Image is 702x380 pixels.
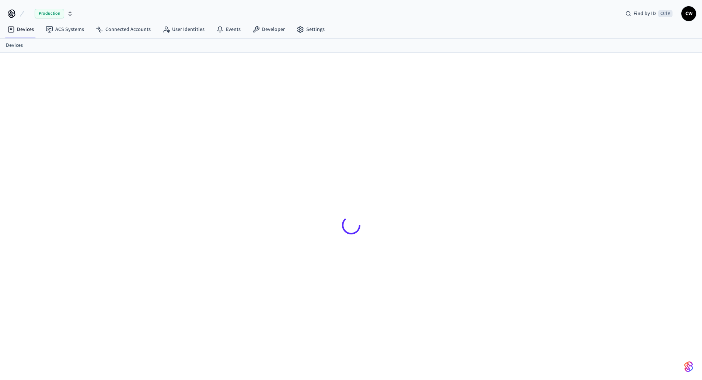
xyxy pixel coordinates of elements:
span: Find by ID [633,10,656,17]
span: Production [35,9,64,18]
span: Ctrl K [658,10,673,17]
a: Connected Accounts [90,23,157,36]
a: Developer [247,23,291,36]
button: CW [681,6,696,21]
img: SeamLogoGradient.69752ec5.svg [684,361,693,373]
span: CW [682,7,695,20]
a: Devices [1,23,40,36]
a: Devices [6,42,23,49]
div: Find by IDCtrl K [619,7,678,20]
a: Settings [291,23,331,36]
a: Events [210,23,247,36]
a: ACS Systems [40,23,90,36]
a: User Identities [157,23,210,36]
